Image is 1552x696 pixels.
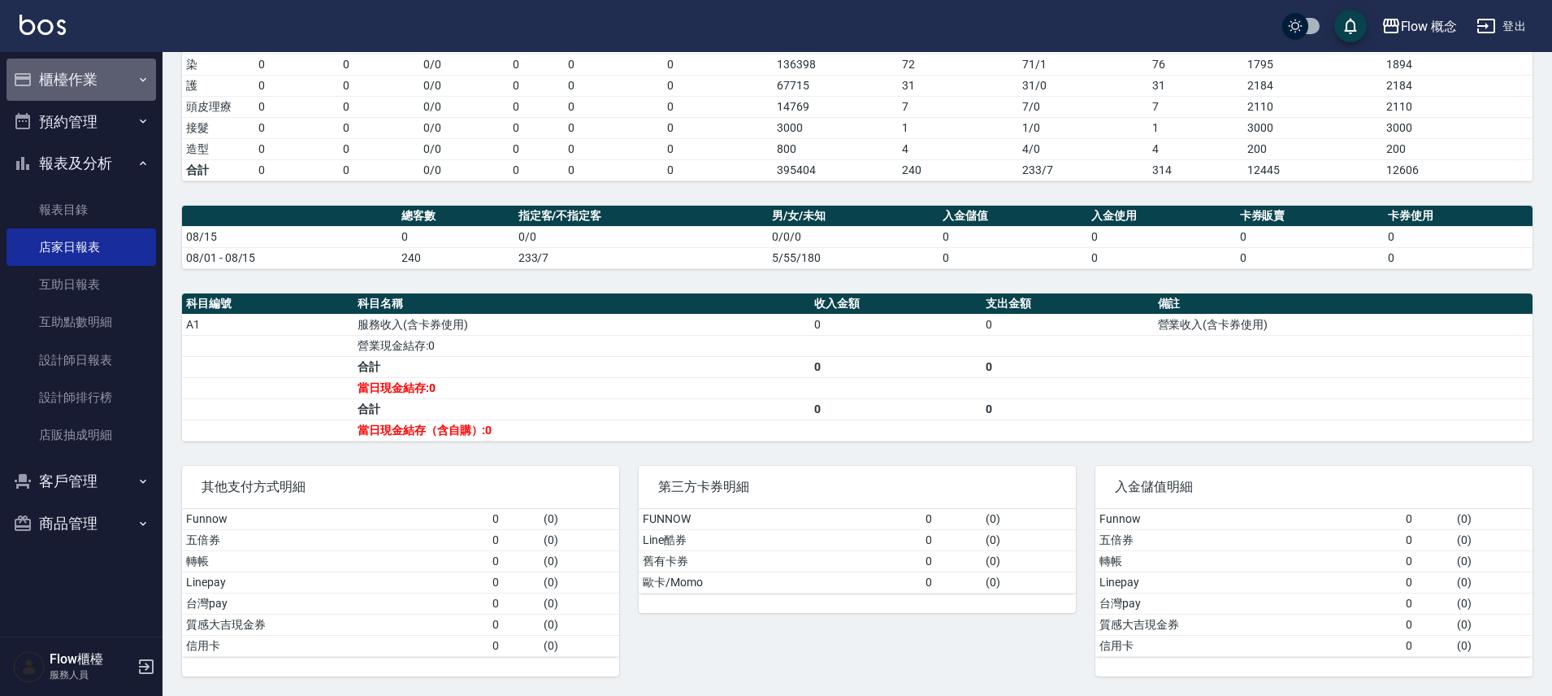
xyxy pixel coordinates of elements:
[1148,54,1243,75] td: 76
[1018,96,1148,117] td: 7 / 0
[353,314,810,335] td: 服務收入(含卡券使用)
[1095,593,1402,614] td: 台灣pay
[182,75,254,96] td: 護
[182,314,353,335] td: A1
[1453,572,1532,593] td: ( 0 )
[1243,159,1383,181] td: 12445
[509,138,564,159] td: 0
[1095,572,1402,593] td: Linepay
[182,54,254,75] td: 染
[1236,247,1385,268] td: 0
[773,117,897,138] td: 3000
[540,550,619,572] td: ( 0 )
[939,226,1087,247] td: 0
[419,54,509,75] td: 0 / 0
[982,529,1076,550] td: ( 0 )
[898,54,1018,75] td: 72
[1453,635,1532,656] td: ( 0 )
[982,572,1076,593] td: ( 0 )
[1382,75,1532,96] td: 2184
[982,509,1076,530] td: ( 0 )
[254,117,339,138] td: 0
[663,96,773,117] td: 0
[397,226,514,247] td: 0
[7,142,156,185] button: 報表及分析
[768,226,939,247] td: 0/0/0
[540,635,619,656] td: ( 0 )
[353,356,810,377] td: 合計
[397,247,514,268] td: 240
[7,303,156,341] a: 互助點數明細
[564,96,663,117] td: 0
[1243,96,1383,117] td: 2110
[7,228,156,266] a: 店家日報表
[639,550,921,572] td: 舊有卡券
[1095,509,1532,657] table: a dense table
[1382,159,1532,181] td: 12606
[509,117,564,138] td: 0
[182,635,488,656] td: 信用卡
[1470,11,1532,41] button: 登出
[1115,479,1513,495] span: 入金儲值明細
[1453,529,1532,550] td: ( 0 )
[488,509,540,530] td: 0
[509,96,564,117] td: 0
[1148,75,1243,96] td: 31
[419,138,509,159] td: 0 / 0
[540,593,619,614] td: ( 0 )
[254,159,339,181] td: 0
[768,206,939,227] th: 男/女/未知
[982,294,1153,315] th: 支出金額
[7,191,156,228] a: 報表目錄
[1018,159,1148,181] td: 233/7
[1334,10,1367,42] button: save
[339,138,419,159] td: 0
[182,117,254,138] td: 接髮
[182,159,254,181] td: 合計
[1402,635,1453,656] td: 0
[564,159,663,181] td: 0
[1148,159,1243,181] td: 314
[540,572,619,593] td: ( 0 )
[339,54,419,75] td: 0
[663,75,773,96] td: 0
[7,101,156,143] button: 預約管理
[564,54,663,75] td: 0
[1384,247,1532,268] td: 0
[419,117,509,138] td: 0 / 0
[898,117,1018,138] td: 1
[540,614,619,635] td: ( 0 )
[1402,593,1453,614] td: 0
[50,668,132,682] p: 服務人員
[202,479,600,495] span: 其他支付方式明細
[419,159,509,181] td: 0/0
[564,75,663,96] td: 0
[1402,509,1453,530] td: 0
[182,294,353,315] th: 科目編號
[488,529,540,550] td: 0
[182,138,254,159] td: 造型
[353,335,810,356] td: 營業現金結存:0
[50,651,132,668] h5: Flow櫃檯
[1402,550,1453,572] td: 0
[254,75,339,96] td: 0
[773,138,897,159] td: 800
[488,593,540,614] td: 0
[564,138,663,159] td: 0
[254,96,339,117] td: 0
[1236,226,1385,247] td: 0
[540,529,619,550] td: ( 0 )
[182,294,1532,442] table: a dense table
[339,159,419,181] td: 0
[488,635,540,656] td: 0
[1453,550,1532,572] td: ( 0 )
[1018,75,1148,96] td: 31 / 0
[921,572,982,593] td: 0
[1148,96,1243,117] td: 7
[1453,509,1532,530] td: ( 0 )
[1087,206,1236,227] th: 入金使用
[939,247,1087,268] td: 0
[639,572,921,593] td: 歐卡/Momo
[1095,635,1402,656] td: 信用卡
[982,550,1076,572] td: ( 0 )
